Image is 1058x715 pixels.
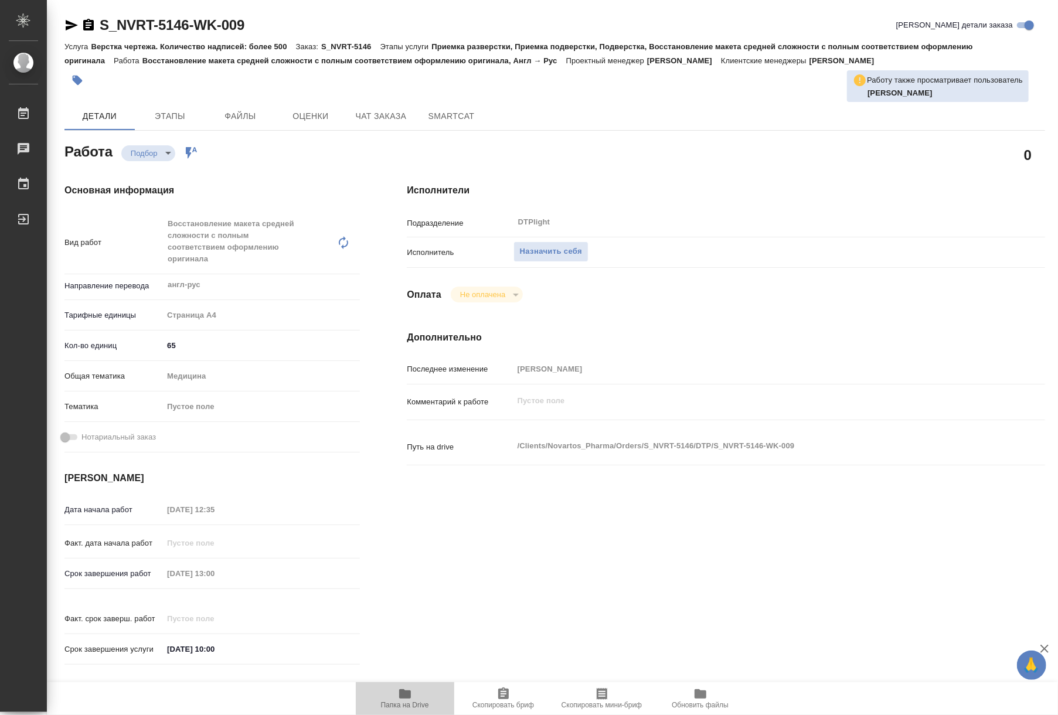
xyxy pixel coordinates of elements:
p: Последнее изменение [407,363,513,375]
button: Обновить файлы [651,682,750,715]
div: Страница А4 [163,305,360,325]
div: Подбор [451,287,523,302]
span: Скопировать бриф [472,701,534,709]
p: Работа [114,56,142,65]
input: Пустое поле [513,360,992,377]
p: Клиентские менеджеры [721,56,809,65]
p: Услуга [64,42,91,51]
p: Общая тематика [64,370,163,382]
h2: Работа [64,140,113,161]
button: Скопировать ссылку [81,18,96,32]
span: Чат заказа [353,109,409,124]
p: Тематика [64,401,163,413]
div: Пустое поле [163,397,360,417]
p: [PERSON_NAME] [647,56,721,65]
button: Папка на Drive [356,682,454,715]
div: Пустое поле [167,401,346,413]
button: Добавить тэг [64,67,90,93]
div: Медицина [163,366,360,386]
button: Назначить себя [513,241,588,262]
span: SmartCat [423,109,479,124]
span: Файлы [212,109,268,124]
p: Срок завершения услуги [64,643,163,655]
button: Не оплачена [457,290,509,299]
button: Подбор [127,148,161,158]
p: Приемка разверстки, Приемка подверстки, Подверстка, Восстановление макета средней сложности с пол... [64,42,973,65]
p: Вид работ [64,237,163,248]
h4: Исполнители [407,183,1045,198]
span: Скопировать мини-бриф [562,701,642,709]
span: [PERSON_NAME] детали заказа [896,19,1013,31]
span: 🙏 [1022,653,1042,677]
button: Скопировать бриф [454,682,553,715]
span: Этапы [142,109,198,124]
input: Пустое поле [163,610,266,627]
span: Папка на Drive [381,701,429,709]
button: Скопировать ссылку для ЯМессенджера [64,18,79,32]
p: Заказ: [296,42,321,51]
p: [PERSON_NAME] [809,56,883,65]
p: Исполнитель [407,247,513,258]
p: S_NVRT-5146 [321,42,380,51]
p: Проектный менеджер [566,56,647,65]
b: [PERSON_NAME] [868,88,933,97]
p: Кол-во единиц [64,340,163,352]
p: Работу также просматривает пользователь [867,74,1023,86]
span: Назначить себя [520,245,582,258]
input: Пустое поле [163,501,266,518]
a: S_NVRT-5146-WK-009 [100,17,244,33]
span: Нотариальный заказ [81,431,156,443]
p: Верстка чертежа. Количество надписей: более 500 [91,42,295,51]
h4: [PERSON_NAME] [64,471,360,485]
h4: Дополнительно [407,331,1045,345]
input: ✎ Введи что-нибудь [163,641,266,658]
h4: Основная информация [64,183,360,198]
h2: 0 [1024,145,1032,165]
input: ✎ Введи что-нибудь [163,337,360,354]
input: Пустое поле [163,534,266,551]
p: Факт. срок заверш. работ [64,613,163,625]
button: 🙏 [1017,651,1046,680]
span: Обновить файлы [672,701,729,709]
p: Этапы услуги [380,42,432,51]
span: Оценки [283,109,339,124]
p: Дата начала работ [64,504,163,516]
p: Подразделение [407,217,513,229]
span: Детали [72,109,128,124]
p: Тарифные единицы [64,309,163,321]
div: Подбор [121,145,175,161]
p: Комментарий к работе [407,396,513,408]
button: Скопировать мини-бриф [553,682,651,715]
p: Панькина Анна [868,87,1023,99]
p: Направление перевода [64,280,163,292]
h4: Оплата [407,288,441,302]
p: Восстановление макета средней сложности с полным соответствием оформлению оригинала, Англ → Рус [142,56,566,65]
p: Путь на drive [407,441,513,453]
input: Пустое поле [163,565,266,582]
p: Факт. дата начала работ [64,537,163,549]
p: Срок завершения работ [64,568,163,580]
textarea: /Clients/Novartos_Pharma/Orders/S_NVRT-5146/DTP/S_NVRT-5146-WK-009 [513,436,992,456]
